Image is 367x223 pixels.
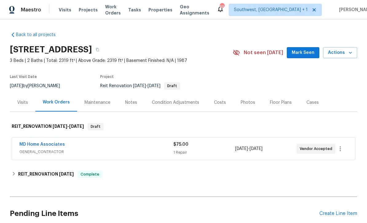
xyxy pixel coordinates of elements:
[165,84,180,88] span: Draft
[92,44,103,55] button: Copy Address
[133,84,160,88] span: -
[148,84,160,88] span: [DATE]
[152,99,199,106] div: Condition Adjustments
[19,149,173,155] span: GENERAL_CONTRACTOR
[319,211,357,217] div: Create Line Item
[10,75,37,79] span: Last Visit Date
[220,4,224,10] div: 65
[10,32,69,38] a: Back to all projects
[235,147,248,151] span: [DATE]
[250,147,262,151] span: [DATE]
[59,172,74,176] span: [DATE]
[43,99,70,105] div: Work Orders
[10,84,23,88] span: [DATE]
[214,99,226,106] div: Costs
[244,50,283,56] span: Not seen [DATE]
[78,171,102,177] span: Complete
[133,84,146,88] span: [DATE]
[125,99,137,106] div: Notes
[148,7,172,13] span: Properties
[79,7,98,13] span: Projects
[69,124,84,128] span: [DATE]
[287,47,319,59] button: Mark Seen
[173,149,235,156] div: 1 Repair
[10,82,67,90] div: by [PERSON_NAME]
[292,49,314,57] span: Mark Seen
[100,75,114,79] span: Project
[241,99,255,106] div: Photos
[59,7,71,13] span: Visits
[235,146,262,152] span: -
[18,171,74,178] h6: REIT_RENOVATION
[173,142,188,147] span: $75.00
[306,99,319,106] div: Cases
[100,84,180,88] span: Reit Renovation
[17,99,28,106] div: Visits
[10,47,92,53] h2: [STREET_ADDRESS]
[10,58,233,64] span: 3 Beds | 2 Baths | Total: 2319 ft² | Above Grade: 2319 ft² | Basement Finished: N/A | 1987
[53,124,67,128] span: [DATE]
[234,7,308,13] span: Southwest, [GEOGRAPHIC_DATA] + 1
[128,8,141,12] span: Tasks
[85,99,110,106] div: Maintenance
[21,7,41,13] span: Maestro
[300,146,335,152] span: Vendor Accepted
[105,4,121,16] span: Work Orders
[88,124,103,130] span: Draft
[53,124,84,128] span: -
[12,123,84,130] h6: REIT_RENOVATION
[10,167,357,182] div: REIT_RENOVATION [DATE]Complete
[323,47,357,59] button: Actions
[328,49,352,57] span: Actions
[10,117,357,136] div: REIT_RENOVATION [DATE]-[DATE]Draft
[180,4,209,16] span: Geo Assignments
[19,142,65,147] a: MD Home Associates
[270,99,292,106] div: Floor Plans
